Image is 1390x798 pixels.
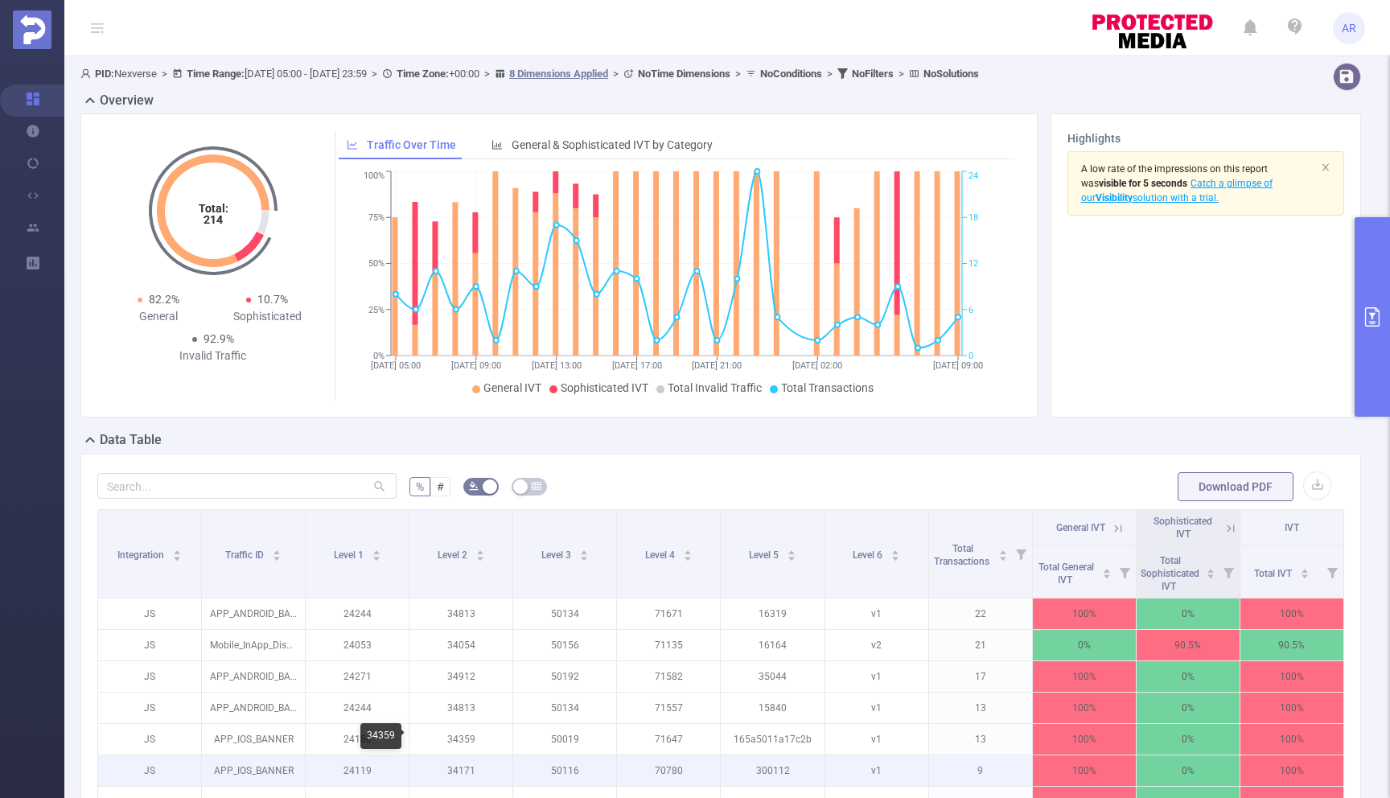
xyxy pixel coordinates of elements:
[933,360,983,371] tspan: [DATE] 09:00
[202,693,305,723] p: APP_ANDROID_BANNER
[372,548,380,553] i: icon: caret-up
[306,661,409,692] p: 24271
[273,554,282,559] i: icon: caret-down
[306,630,409,660] p: 24053
[579,548,589,557] div: Sort
[204,213,223,226] tspan: 214
[13,10,51,49] img: Protected Media
[368,259,385,269] tspan: 50%
[157,68,172,80] span: >
[513,724,616,755] p: 50019
[257,293,288,306] span: 10.7%
[1206,572,1215,577] i: icon: caret-down
[475,554,484,559] i: icon: caret-down
[1099,178,1187,189] b: visible for 5 seconds
[1033,630,1136,660] p: 0%
[998,548,1007,553] i: icon: caret-up
[721,755,824,786] p: 300112
[371,360,421,371] tspan: [DATE] 05:00
[1254,568,1294,579] span: Total IVT
[1240,693,1343,723] p: 100%
[825,598,928,629] p: v1
[1102,566,1112,576] div: Sort
[80,68,979,80] span: Nexverse [DATE] 05:00 - [DATE] 23:59 +00:00
[561,381,648,394] span: Sophisticated IVT
[513,693,616,723] p: 50134
[541,549,574,561] span: Level 3
[1240,661,1343,692] p: 100%
[1137,693,1240,723] p: 0%
[513,755,616,786] p: 50116
[187,68,245,80] b: Time Range:
[749,549,781,561] span: Level 5
[891,554,900,559] i: icon: caret-down
[98,755,201,786] p: JS
[929,693,1032,723] p: 13
[934,543,992,567] span: Total Transactions
[825,724,928,755] p: v1
[306,724,409,755] p: 24180
[1206,566,1215,571] i: icon: caret-up
[1038,561,1094,586] span: Total General IVT
[825,661,928,692] p: v1
[617,724,720,755] p: 71647
[683,548,692,553] i: icon: caret-up
[409,598,512,629] p: 34813
[968,171,978,182] tspan: 24
[617,693,720,723] p: 71557
[158,348,268,364] div: Invalid Traffic
[437,480,444,493] span: #
[347,139,358,150] i: icon: line-chart
[1206,566,1215,576] div: Sort
[202,630,305,660] p: Mobile_InApp_Display
[825,630,928,660] p: v2
[475,548,485,557] div: Sort
[617,598,720,629] p: 71671
[617,755,720,786] p: 70780
[360,723,401,749] div: 34359
[1137,598,1240,629] p: 0%
[1300,566,1310,576] div: Sort
[1137,630,1240,660] p: 90.5%
[306,755,409,786] p: 24119
[612,360,662,371] tspan: [DATE] 17:00
[579,548,588,553] i: icon: caret-up
[822,68,837,80] span: >
[968,305,973,315] tspan: 6
[929,598,1032,629] p: 22
[891,548,900,553] i: icon: caret-up
[117,549,167,561] span: Integration
[373,351,385,361] tspan: 0%
[367,68,382,80] span: >
[1141,555,1199,592] span: Total Sophisticated IVT
[100,430,162,450] h2: Data Table
[368,305,385,315] tspan: 25%
[202,661,305,692] p: APP_ANDROID_BANNER
[98,598,201,629] p: JS
[787,548,796,557] div: Sort
[213,308,323,325] div: Sophisticated
[579,554,588,559] i: icon: caret-down
[1240,598,1343,629] p: 100%
[1056,522,1105,533] span: General IVT
[792,360,842,371] tspan: [DATE] 02:00
[409,693,512,723] p: 34813
[1010,510,1032,598] i: Filter menu
[149,293,179,306] span: 82.2%
[483,381,541,394] span: General IVT
[416,480,424,493] span: %
[372,554,380,559] i: icon: caret-down
[1178,472,1293,501] button: Download PDF
[968,259,978,269] tspan: 12
[1285,522,1299,533] span: IVT
[491,139,503,150] i: icon: bar-chart
[683,548,693,557] div: Sort
[272,548,282,557] div: Sort
[1113,546,1136,598] i: Filter menu
[532,481,541,491] i: icon: table
[372,548,381,557] div: Sort
[923,68,979,80] b: No Solutions
[929,755,1032,786] p: 9
[1154,516,1212,540] span: Sophisticated IVT
[306,693,409,723] p: 24244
